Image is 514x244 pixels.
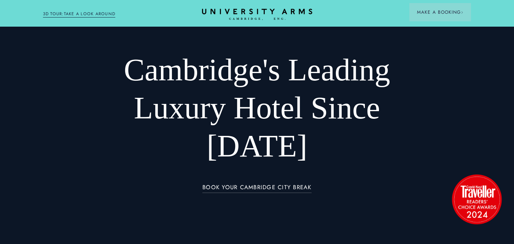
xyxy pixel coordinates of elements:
[202,184,312,193] a: BOOK YOUR CAMBRIDGE CITY BREAK
[86,51,428,165] h1: Cambridge's Leading Luxury Hotel Since [DATE]
[461,11,463,14] img: Arrow icon
[43,11,116,18] a: 3D TOUR:TAKE A LOOK AROUND
[417,9,463,16] span: Make a Booking
[202,9,312,21] a: Home
[448,171,505,228] img: image-2524eff8f0c5d55edbf694693304c4387916dea5-1501x1501-png
[409,3,471,21] button: Make a BookingArrow icon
